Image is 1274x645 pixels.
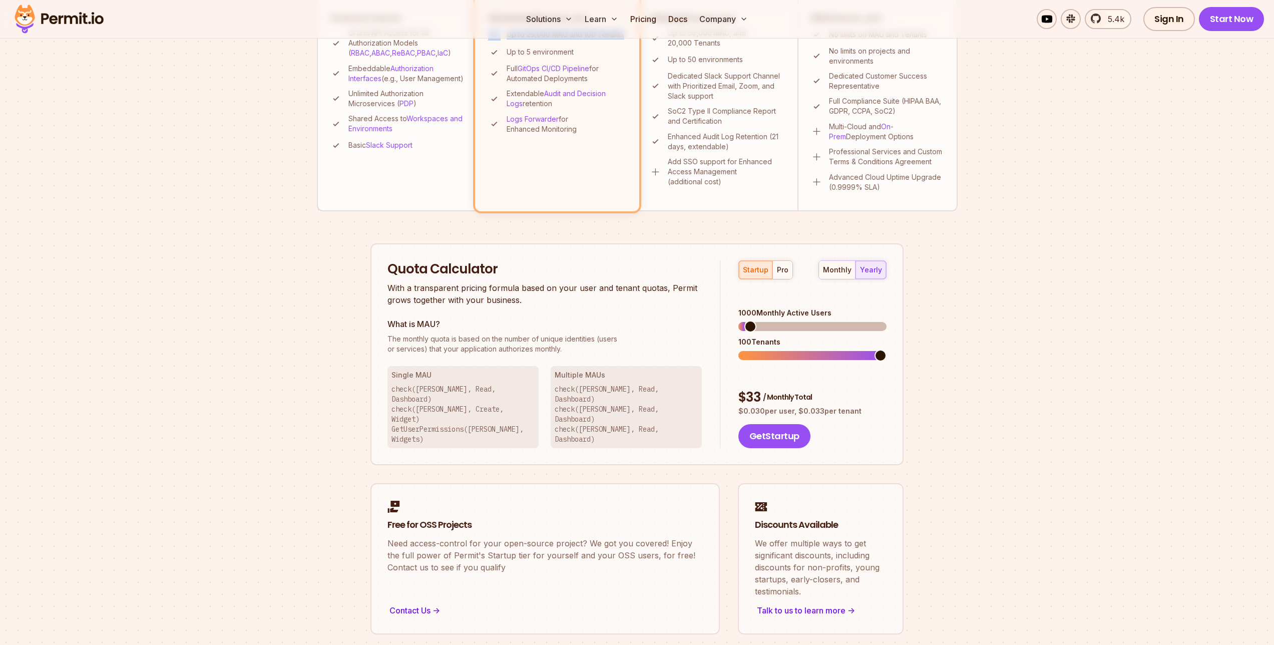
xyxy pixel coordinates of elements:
img: Permit logo [10,2,108,36]
p: Basic [348,140,412,150]
p: Extendable retention [507,89,626,109]
a: Sign In [1143,7,1195,31]
p: Add SSO support for Enhanced Access Management (additional cost) [668,157,785,187]
span: 5.4k [1102,13,1124,25]
p: Multi-Cloud and Deployment Options [829,122,945,142]
p: Advanced Cloud Uptime Upgrade (0.9999% SLA) [829,172,945,192]
span: / Monthly Total [763,392,812,402]
p: check([PERSON_NAME], Read, Dashboard) check([PERSON_NAME], Create, Widget) GetUserPermissions([PE... [391,384,535,444]
a: GitOps CI/CD Pipeline [518,64,589,73]
div: monthly [823,265,852,275]
p: for Enhanced Monitoring [507,114,626,134]
a: ABAC [371,49,390,57]
span: -> [847,604,855,616]
div: pro [777,265,788,275]
h3: Multiple MAUs [555,370,698,380]
p: Dedicated Customer Success Representative [829,71,945,91]
a: Audit and Decision Logs [507,89,606,108]
p: Up to 5 environment [507,47,574,57]
a: 5.4k [1085,9,1131,29]
p: Shared Access to [348,114,465,134]
p: $ 0.030 per user, $ 0.033 per tenant [738,406,887,416]
p: We offer multiple ways to get significant discounts, including discounts for non-profits, young s... [755,537,887,597]
a: Logs Forwarder [507,115,559,123]
a: PDP [399,99,413,108]
a: IaC [438,49,448,57]
div: 1000 Monthly Active Users [738,308,887,318]
div: Contact Us [387,603,703,617]
a: Slack Support [366,141,412,149]
p: or services) that your application authorizes monthly. [387,334,702,354]
a: Free for OSS ProjectsNeed access-control for your open-source project? We got you covered! Enjoy ... [370,483,720,634]
h3: What is MAU? [387,318,702,330]
p: Professional Services and Custom Terms & Conditions Agreement [829,147,945,167]
a: Discounts AvailableWe offer multiple ways to get significant discounts, including discounts for n... [738,483,904,634]
a: Authorization Interfaces [348,64,434,83]
button: Solutions [522,9,577,29]
p: No limits on projects and environments [829,46,945,66]
p: Need access-control for your open-source project? We got you covered! Enjoy the full power of Per... [387,537,703,573]
button: GetStartup [738,424,810,448]
a: Start Now [1199,7,1264,31]
h2: Free for OSS Projects [387,519,703,531]
a: On-Prem [829,122,894,141]
div: $ 33 [738,389,887,407]
button: Company [695,9,752,29]
a: RBAC [351,49,369,57]
span: -> [433,604,440,616]
p: Up to 50 environments [668,55,743,65]
h3: Single MAU [391,370,535,380]
p: Embeddable (e.g., User Management) [348,64,465,84]
p: Enhanced Audit Log Retention (21 days, extendable) [668,132,785,152]
p: SoC2 Type II Compliance Report and Certification [668,106,785,126]
button: Learn [581,9,622,29]
div: 100 Tenants [738,337,887,347]
h2: Quota Calculator [387,260,702,278]
a: Docs [664,9,691,29]
a: Pricing [626,9,660,29]
p: Full Compliance Suite (HIPAA BAA, GDPR, CCPA, SoC2) [829,96,945,116]
p: Full for Automated Deployments [507,64,626,84]
p: With a transparent pricing formula based on your user and tenant quotas, Permit grows together wi... [387,282,702,306]
a: PBAC [417,49,436,57]
div: Talk to us to learn more [755,603,887,617]
p: check([PERSON_NAME], Read, Dashboard) check([PERSON_NAME], Read, Dashboard) check([PERSON_NAME], ... [555,384,698,444]
p: Unlimited Authorization Microservices ( ) [348,89,465,109]
h2: Discounts Available [755,519,887,531]
p: UI and API Access for All Authorization Models ( , , , , ) [348,28,465,58]
p: Dedicated Slack Support Channel with Prioritized Email, Zoom, and Slack support [668,71,785,101]
span: The monthly quota is based on the number of unique identities (users [387,334,702,344]
a: ReBAC [392,49,415,57]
